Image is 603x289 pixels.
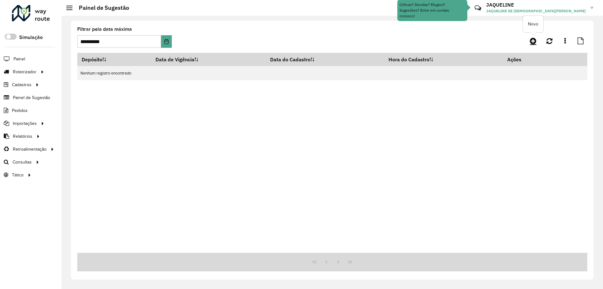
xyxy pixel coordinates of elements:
[73,4,129,11] h2: Painel de Sugestão
[13,69,36,75] span: Roteirizador
[161,35,171,48] button: Choose Date
[486,8,586,14] span: JAQUELINE DE [DEMOGRAPHIC_DATA][PERSON_NAME]
[77,53,151,66] th: Depósito
[12,172,24,178] span: Tático
[503,53,541,66] th: Ações
[12,81,31,88] span: Cadastros
[13,146,46,153] span: Retroalimentação
[14,56,25,62] span: Painel
[12,107,28,114] span: Pedidos
[19,34,43,41] label: Simulação
[13,94,50,101] span: Painel de Sugestão
[77,66,587,80] td: Nenhum registro encontrado
[13,133,32,140] span: Relatórios
[384,53,503,66] th: Hora do Cadastro
[266,53,384,66] th: Data do Cadastro
[13,159,32,165] span: Consultas
[77,25,132,33] label: Filtrar pela data máxima
[471,1,485,15] a: Contato Rápido
[151,53,266,66] th: Data de Vigência
[486,2,586,8] h3: JAQUELINE
[13,120,37,127] span: Importações
[523,16,543,32] div: Novo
